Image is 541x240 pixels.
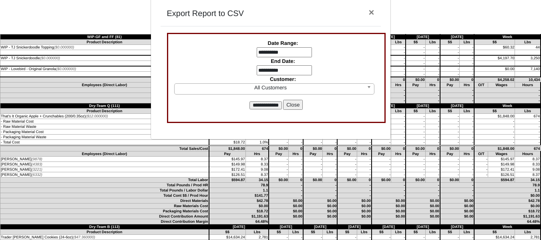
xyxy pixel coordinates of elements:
button: Close [283,100,303,110]
label: Date Range: [268,40,301,46]
button: Close [362,1,380,24]
label: Customer: [270,76,298,82]
span: All Customers [178,84,364,92]
label: End Date: [271,58,298,64]
span: × [368,7,374,18]
h5: Export Report to CSV [167,8,244,20]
